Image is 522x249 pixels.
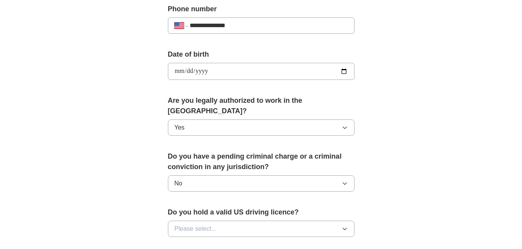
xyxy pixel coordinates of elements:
[168,4,354,14] label: Phone number
[168,175,354,192] button: No
[168,49,354,60] label: Date of birth
[175,123,185,132] span: Yes
[168,207,354,218] label: Do you hold a valid US driving licence?
[175,179,182,188] span: No
[168,119,354,136] button: Yes
[168,221,354,237] button: Please select...
[175,224,217,233] span: Please select...
[168,151,354,172] label: Do you have a pending criminal charge or a criminal conviction in any jurisdiction?
[168,95,354,116] label: Are you legally authorized to work in the [GEOGRAPHIC_DATA]?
